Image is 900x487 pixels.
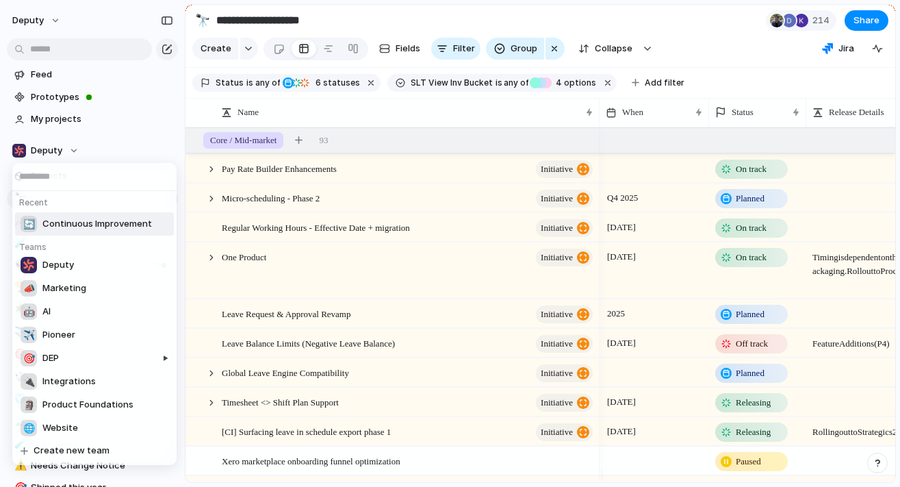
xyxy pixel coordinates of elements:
[42,421,78,435] span: Website
[42,258,74,272] span: Deputy
[21,216,37,232] div: 🔄
[21,280,37,297] div: 📣
[21,420,37,436] div: 🌐
[15,191,178,209] h5: Recent
[21,327,37,343] div: ✈️
[21,373,37,390] div: 🔌
[42,398,133,412] span: Product Foundations
[42,351,59,365] span: DEP
[21,397,37,413] div: 🗿
[42,305,51,319] span: AI
[42,217,152,231] span: Continuous Improvement
[21,303,37,320] div: 🤖
[42,328,75,342] span: Pioneer
[15,236,178,253] h5: Teams
[42,375,96,388] span: Integrations
[42,282,86,295] span: Marketing
[34,444,110,458] span: Create new team
[21,350,37,366] div: 🎯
